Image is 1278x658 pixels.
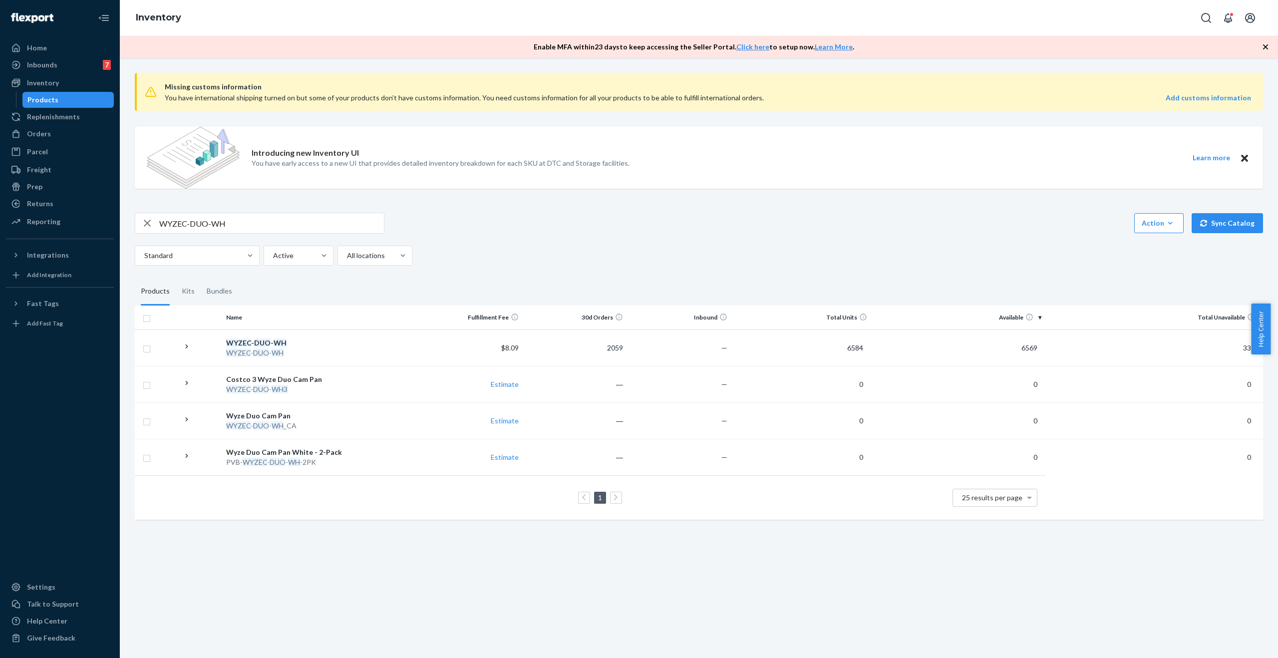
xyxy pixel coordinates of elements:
iframe: Opens a widget where you can chat to one of our agents [1213,628,1268,653]
a: Returns [6,196,114,212]
div: PVB- - - -2PK [226,457,414,467]
em: WYZEC [226,338,251,347]
a: Estimate [491,380,519,388]
p: Introducing new Inventory UI [252,147,359,159]
em: WYZEC [226,421,251,430]
td: ― [523,366,627,402]
img: Flexport logo [11,13,53,23]
th: 30d Orders [523,306,627,329]
span: 0 [1243,453,1255,461]
th: Fulfillment Fee [418,306,522,329]
th: Total Units [731,306,871,329]
a: Add Integration [6,267,114,283]
a: Parcel [6,144,114,160]
input: All locations [346,251,347,261]
span: 0 [1029,416,1041,425]
span: — [721,453,727,461]
div: Products [141,278,170,306]
a: Inbounds7 [6,57,114,73]
a: Freight [6,162,114,178]
button: Talk to Support [6,596,114,612]
strong: Add customs information [1166,93,1251,102]
span: 0 [855,380,867,388]
button: Open notifications [1218,8,1238,28]
ol: breadcrumbs [128,3,189,32]
td: ― [523,402,627,439]
input: Active [272,251,273,261]
button: Close Navigation [94,8,114,28]
button: Action [1134,213,1184,233]
em: DUO [253,348,269,357]
button: Give Feedback [6,630,114,646]
p: You have early access to a new UI that provides detailed inventory breakdown for each SKU at DTC ... [252,158,630,168]
div: Wyze Duo Cam Pan [226,411,414,421]
a: Reporting [6,214,114,230]
div: Replenishments [27,112,80,122]
em: DUO [253,421,269,430]
th: Inbound [627,306,731,329]
a: Page 1 is your current page [596,493,604,502]
div: Kits [182,278,195,306]
span: 6584 [843,343,867,352]
span: 0 [1029,380,1041,388]
span: 33 [1239,343,1255,352]
div: Add Fast Tag [27,319,63,328]
button: Integrations [6,247,114,263]
div: - - _CA [226,421,414,431]
span: — [721,343,727,352]
a: Home [6,40,114,56]
span: 6569 [1017,343,1041,352]
input: Standard [143,251,144,261]
em: WYZEC [226,348,251,357]
th: Total Unavailable [1045,306,1263,329]
button: Fast Tags [6,296,114,312]
span: 0 [855,416,867,425]
a: Orders [6,126,114,142]
div: - - [226,338,414,348]
a: Prep [6,179,114,195]
em: WH [274,338,287,347]
div: 7 [103,60,111,70]
em: DUO [253,385,269,393]
button: Open account menu [1240,8,1260,28]
a: Inventory [136,12,181,23]
em: WYZEC [226,385,251,393]
div: Help Center [27,616,67,626]
div: Integrations [27,250,69,260]
em: WYZEC [243,458,267,466]
em: WH [272,421,284,430]
td: 2059 [523,329,627,366]
em: WH [288,458,300,466]
button: Open Search Box [1196,8,1216,28]
div: Reporting [27,217,60,227]
div: Talk to Support [27,599,79,609]
a: Estimate [491,453,519,461]
div: Give Feedback [27,633,75,643]
div: Wyze Duo Cam Pan White - 2-Pack [226,447,414,457]
th: Available [871,306,1045,329]
span: Missing customs information [165,81,1251,93]
div: Freight [27,165,51,175]
button: Close [1238,152,1251,164]
div: Returns [27,199,53,209]
span: — [721,380,727,388]
a: Add Fast Tag [6,316,114,331]
a: Help Center [6,613,114,629]
span: Help Center [1251,304,1271,354]
div: Products [27,95,58,105]
a: Products [22,92,114,108]
a: Inventory [6,75,114,91]
span: — [721,416,727,425]
div: Add Integration [27,271,71,279]
div: Costco 3 Wyze Duo Cam Pan [226,374,414,384]
div: - - [226,348,414,358]
div: Prep [27,182,42,192]
span: 0 [855,453,867,461]
span: $8.09 [501,343,519,352]
a: Click here [736,42,769,51]
td: ― [523,439,627,475]
div: Settings [27,582,55,592]
a: Add customs information [1166,93,1251,103]
button: Sync Catalog [1192,213,1263,233]
input: Search inventory by name or sku [159,213,384,233]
